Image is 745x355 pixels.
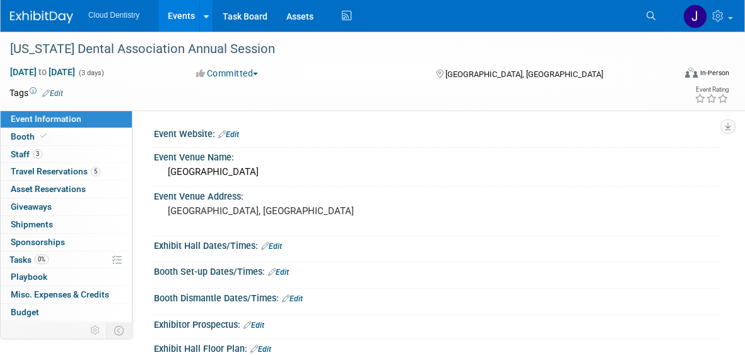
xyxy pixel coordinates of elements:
[6,38,659,61] div: [US_STATE] Dental Association Annual Session
[11,272,47,282] span: Playbook
[78,69,104,77] span: (3 days)
[168,205,376,217] pre: [GEOGRAPHIC_DATA], [GEOGRAPHIC_DATA]
[282,294,303,303] a: Edit
[192,67,263,80] button: Committed
[9,66,76,78] span: [DATE] [DATE]
[37,67,49,77] span: to
[11,149,42,159] span: Staff
[154,124,720,141] div: Event Website:
[1,216,132,233] a: Shipments
[9,87,63,99] td: Tags
[1,251,132,268] a: Tasks0%
[1,111,132,128] a: Event Information
[33,149,42,159] span: 3
[154,148,720,164] div: Event Venue Name:
[11,237,65,247] span: Sponsorships
[154,187,720,203] div: Event Venue Address:
[1,286,132,303] a: Misc. Expenses & Credits
[685,68,698,78] img: Format-Inperson.png
[40,133,47,140] i: Booth reservation complete
[1,163,132,180] a: Travel Reservations5
[9,255,49,265] span: Tasks
[1,268,132,286] a: Playbook
[163,162,710,182] div: [GEOGRAPHIC_DATA]
[261,242,282,251] a: Edit
[683,4,707,28] img: Jessica Estrada
[42,89,63,98] a: Edit
[268,268,289,277] a: Edit
[11,219,53,229] span: Shipments
[617,66,729,85] div: Event Format
[11,289,109,299] span: Misc. Expenses & Credits
[107,322,132,339] td: Toggle Event Tabs
[85,322,107,339] td: Personalize Event Tab Strip
[11,184,86,194] span: Asset Reservations
[243,321,264,330] a: Edit
[11,166,100,176] span: Travel Reservations
[1,181,132,198] a: Asset Reservations
[11,202,52,212] span: Giveaways
[218,130,239,139] a: Edit
[1,234,132,251] a: Sponsorships
[10,11,73,23] img: ExhibitDay
[154,315,720,332] div: Exhibitor Prospectus:
[35,255,49,264] span: 0%
[154,262,720,279] div: Booth Set-up Dates/Times:
[695,87,729,93] div: Event Rating
[11,307,39,317] span: Budget
[1,128,132,145] a: Booth
[1,146,132,163] a: Staff3
[88,11,139,20] span: Cloud Dentistry
[11,114,81,124] span: Event Information
[154,236,720,253] div: Exhibit Hall Dates/Times:
[11,131,49,141] span: Booth
[445,69,603,79] span: [GEOGRAPHIC_DATA], [GEOGRAPHIC_DATA]
[700,68,729,78] div: In-Person
[1,304,132,321] a: Budget
[1,198,132,215] a: Giveaways
[250,345,271,354] a: Edit
[91,167,100,176] span: 5
[154,289,720,305] div: Booth Dismantle Dates/Times:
